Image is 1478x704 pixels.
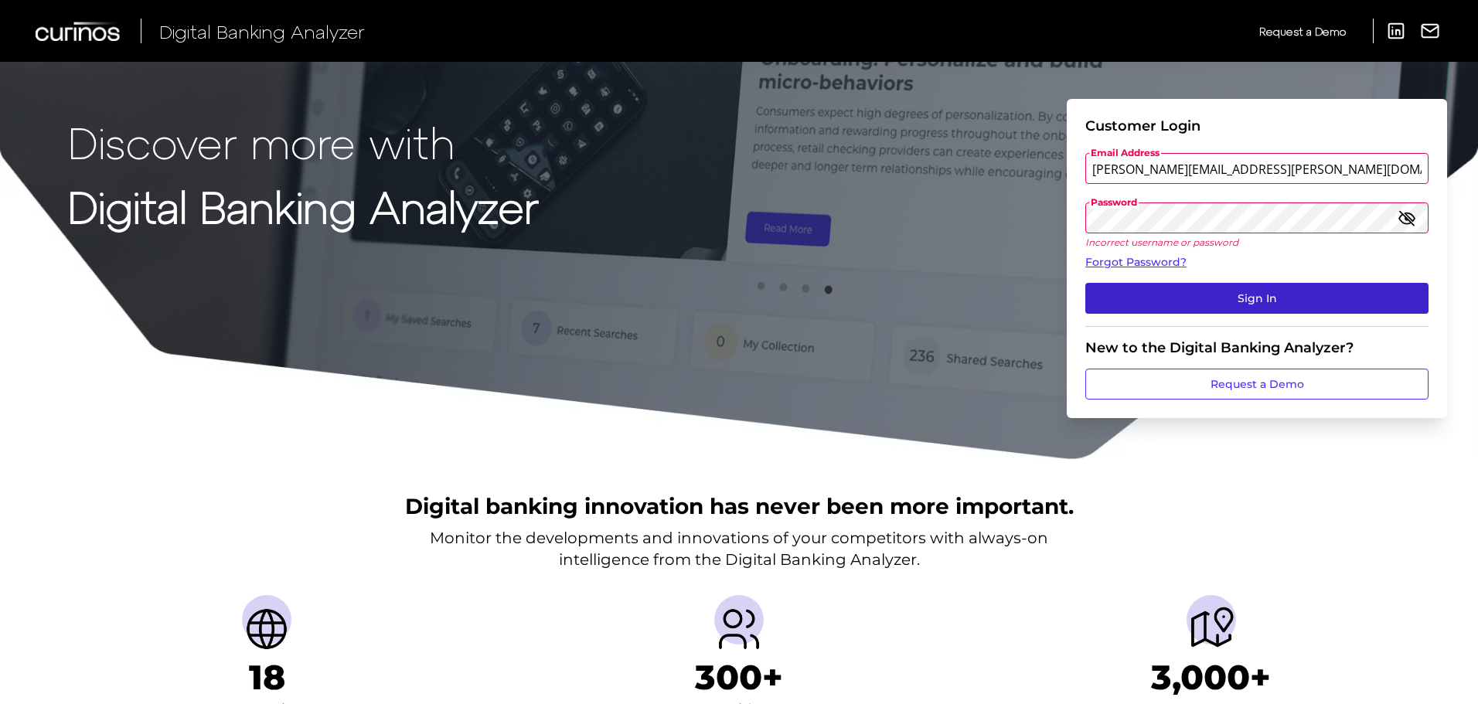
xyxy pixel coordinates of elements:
[249,657,285,698] h1: 18
[714,604,764,654] img: Providers
[68,180,539,232] strong: Digital Banking Analyzer
[36,22,122,41] img: Curinos
[68,117,539,166] p: Discover more with
[242,604,291,654] img: Countries
[1151,657,1271,698] h1: 3,000+
[1187,604,1236,654] img: Journeys
[1259,19,1346,44] a: Request a Demo
[1089,147,1161,159] span: Email Address
[430,527,1048,570] p: Monitor the developments and innovations of your competitors with always-on intelligence from the...
[1085,283,1429,314] button: Sign In
[159,20,365,43] span: Digital Banking Analyzer
[1085,254,1429,270] a: Forgot Password?
[1089,196,1139,209] span: Password
[1259,25,1346,38] span: Request a Demo
[1085,236,1429,248] p: Incorrect username or password
[1085,117,1429,134] div: Customer Login
[1085,369,1429,400] a: Request a Demo
[405,491,1074,521] h2: Digital banking innovation has never been more important.
[695,657,783,698] h1: 300+
[1085,339,1429,356] div: New to the Digital Banking Analyzer?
